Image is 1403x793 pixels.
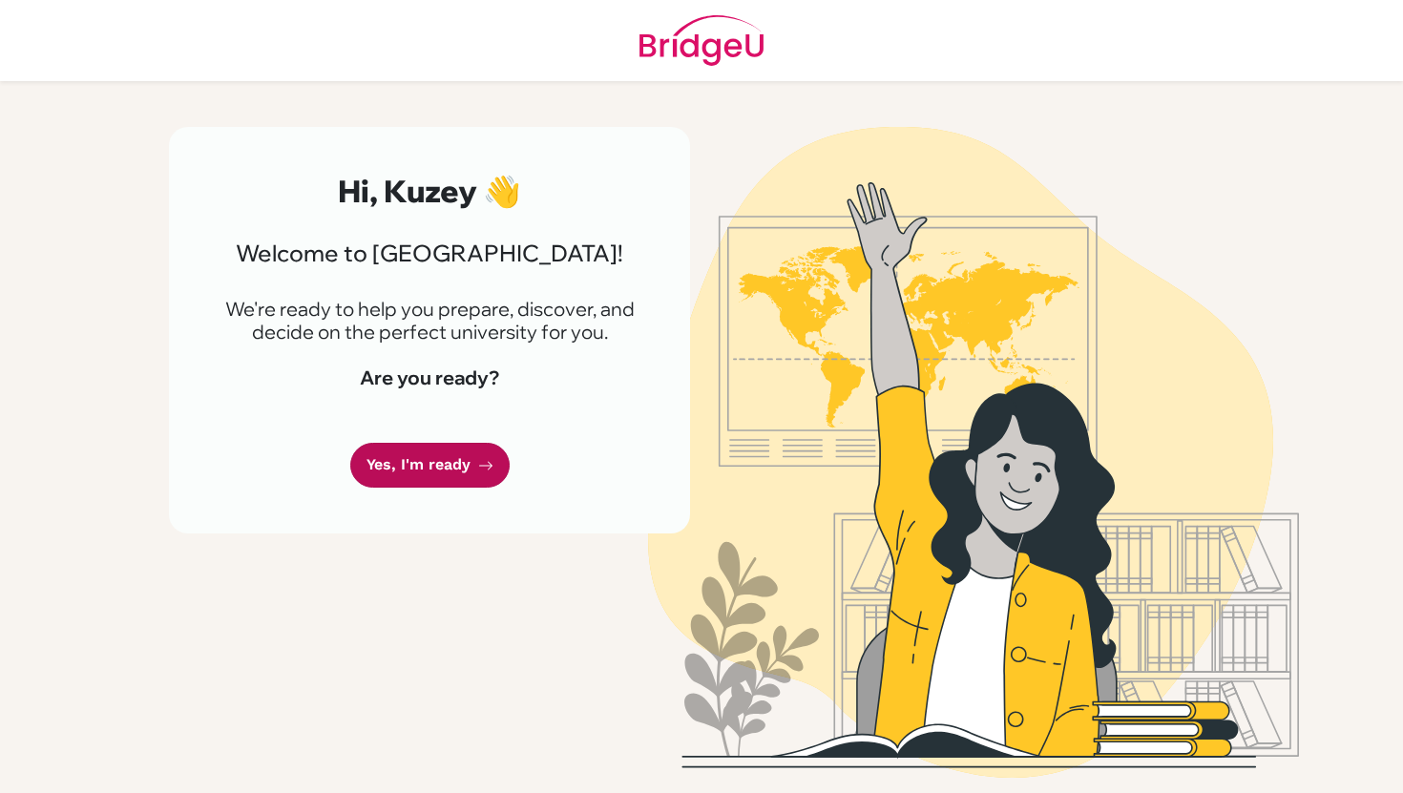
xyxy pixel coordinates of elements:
h2: Hi, Kuzey 👋 [215,173,644,209]
a: Yes, I'm ready [350,443,510,488]
h4: Are you ready? [215,366,644,389]
p: We're ready to help you prepare, discover, and decide on the perfect university for you. [215,298,644,344]
h3: Welcome to [GEOGRAPHIC_DATA]! [215,240,644,267]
